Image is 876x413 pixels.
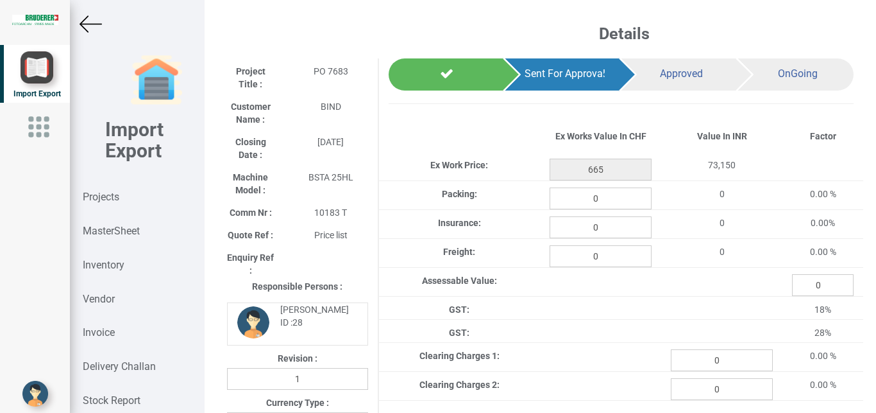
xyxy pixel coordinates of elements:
label: Comm Nr : [230,206,272,219]
span: Approved [660,67,703,80]
b: Details [599,24,650,43]
input: Revision [227,368,368,390]
img: DP [237,306,269,338]
label: Customer Name : [227,100,274,126]
label: Assessable Value: [422,274,497,287]
span: 18% [814,304,831,315]
label: GST: [449,303,469,316]
label: Ex Works Value In CHF [555,130,646,143]
span: Import Export [13,89,61,98]
img: garage-closed.png [131,55,182,106]
strong: Vendor [83,293,115,305]
strong: Inventory [83,259,124,271]
label: Machine Model : [227,171,274,197]
span: 0.00 % [810,351,836,361]
span: 0.00 % [810,189,836,199]
label: Factor [810,130,836,143]
span: [DATE] [317,137,344,147]
span: 28% [814,328,831,338]
strong: 28 [292,317,303,328]
label: Ex Work Price: [430,159,488,171]
span: PO 7683 [314,66,348,76]
span: 0.00% [811,218,835,228]
label: Currency Type : [266,396,329,409]
label: Quote Ref : [228,229,273,242]
label: Enquiry Ref : [227,251,274,277]
span: Price list [314,230,348,240]
b: Import Export [105,118,164,162]
strong: MasterSheet [83,225,140,237]
div: [PERSON_NAME] ID : [271,303,357,329]
span: 0 [720,189,725,199]
span: 73,150 [708,160,736,170]
span: 10183 T [314,207,347,218]
label: Closing Date : [227,136,274,161]
span: 0.00 % [810,247,836,257]
span: 0 [720,218,725,228]
label: Insurance: [438,216,481,229]
strong: Projects [83,191,119,203]
span: BIND [321,101,341,112]
span: OnGoing [778,67,818,80]
strong: Delivery Challan [83,360,156,373]
label: Clearing Charges 1: [419,349,500,362]
label: Revision : [278,352,317,365]
strong: Invoice [83,326,115,338]
strong: Stock Report [83,394,140,407]
label: GST: [449,326,469,339]
label: Responsible Persons : [252,280,342,293]
span: Sent For Approval [525,67,605,80]
label: Project Title : [227,65,274,91]
span: BSTA 25HL [308,172,353,182]
span: 0 [720,247,725,257]
label: Freight: [443,245,475,258]
label: Value In INR [697,130,747,143]
label: Clearing Charges 2: [419,378,500,391]
label: Packing: [442,188,477,200]
span: 0.00 % [810,380,836,390]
